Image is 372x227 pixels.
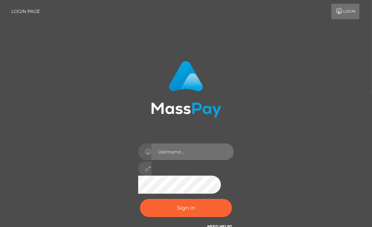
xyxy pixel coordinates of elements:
a: Login Page [11,4,40,19]
img: MassPay Login [151,61,221,118]
a: Login [331,4,359,19]
button: Sign in [140,199,232,217]
input: Username... [151,143,234,160]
